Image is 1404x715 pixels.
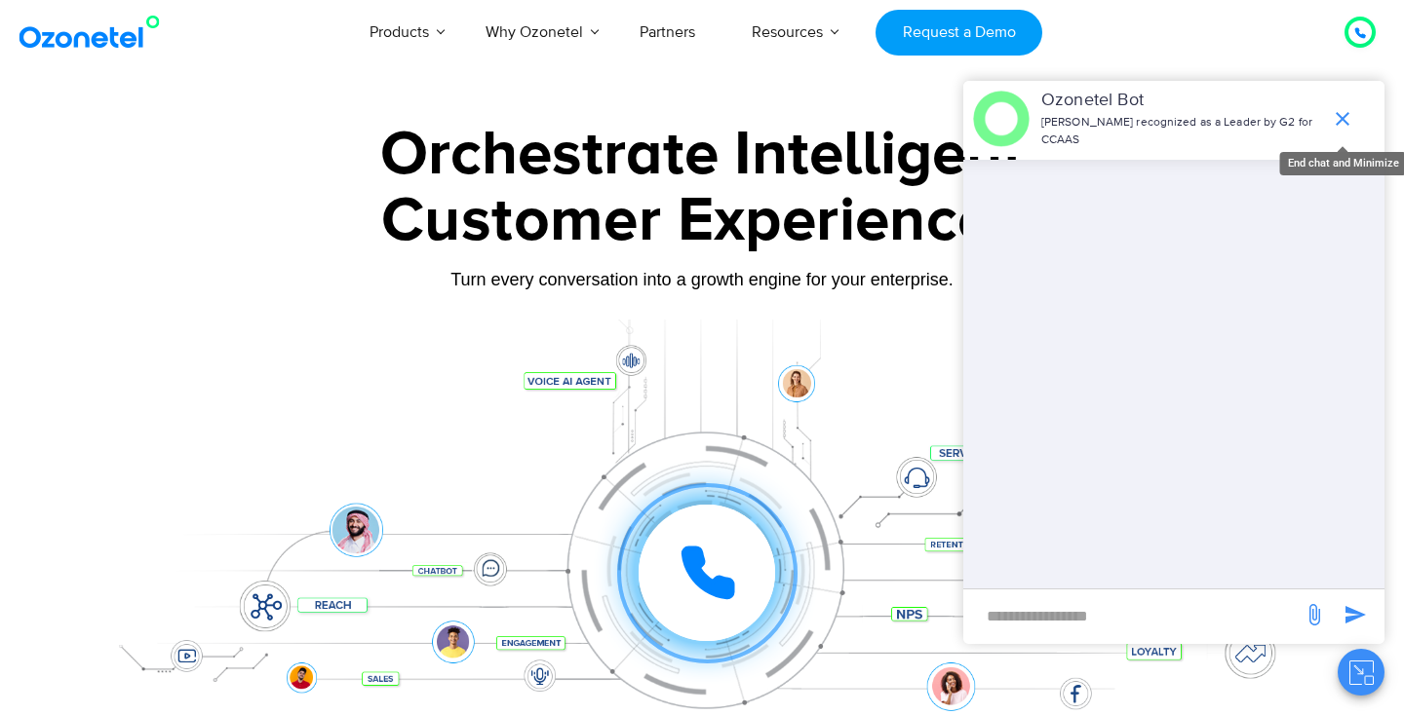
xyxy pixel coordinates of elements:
[876,10,1042,56] a: Request a Demo
[93,269,1311,290] div: Turn every conversation into a growth engine for your enterprise.
[1336,595,1375,634] span: send message
[1295,595,1334,634] span: send message
[1323,99,1362,138] span: end chat or minimize
[1338,649,1384,696] button: Close chat
[1041,114,1321,149] p: [PERSON_NAME] recognized as a Leader by G2 for CCAAS
[93,174,1311,268] div: Customer Experiences
[973,599,1293,634] div: new-msg-input
[1041,88,1321,114] p: Ozonetel Bot
[973,91,1030,147] img: header
[93,124,1311,186] div: Orchestrate Intelligent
